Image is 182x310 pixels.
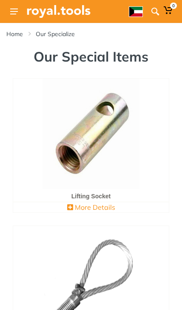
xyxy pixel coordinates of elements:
[27,5,91,18] img: Royal Tools Logo
[13,48,169,65] h2: Our Special Items
[71,193,111,200] a: Lifting Socket
[6,30,23,38] a: Home
[162,3,176,20] a: 0
[6,30,176,38] nav: breadcrumb
[67,203,115,211] a: More Details
[36,30,75,38] a: Our Specialize
[170,3,177,9] span: 0
[129,6,143,17] img: ar.webp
